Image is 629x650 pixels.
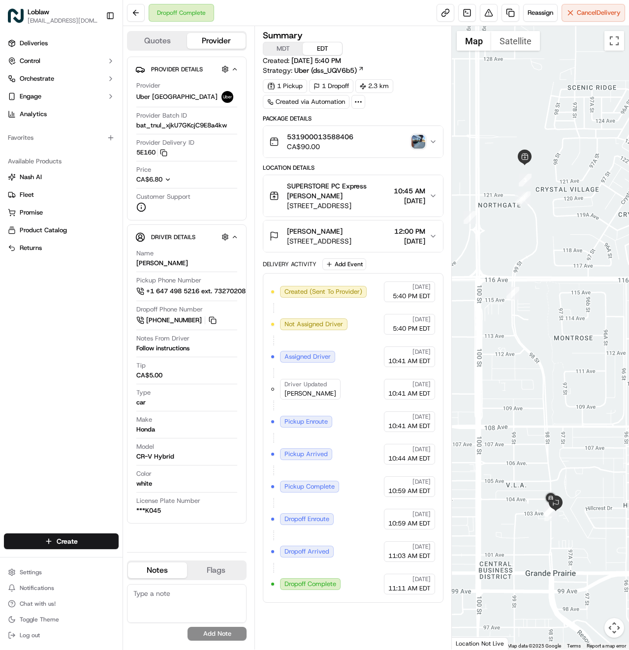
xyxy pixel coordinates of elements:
[4,205,119,220] button: Promise
[394,236,425,246] span: [DATE]
[151,65,203,73] span: Provider Details
[136,148,167,157] button: 5E160
[8,208,115,217] a: Promise
[90,179,110,187] span: [DATE]
[412,543,431,551] span: [DATE]
[287,201,390,211] span: [STREET_ADDRESS]
[20,57,40,65] span: Control
[388,389,431,398] span: 10:41 AM EDT
[28,17,98,25] span: [EMAIL_ADDRESS][DOMAIN_NAME]
[136,286,262,297] a: +1 647 498 5216 ext. 73270208
[528,8,553,17] span: Reassign
[263,95,349,109] a: Created via Automation
[153,126,179,138] button: See all
[287,236,351,246] span: [STREET_ADDRESS]
[6,216,79,234] a: 📗Knowledge Base
[291,56,341,65] span: [DATE] 5:40 PM
[284,320,343,329] span: Not Assigned Driver
[4,35,119,51] a: Deliveries
[69,244,119,251] a: Powered byPylon
[136,425,155,434] div: Honda
[136,442,154,451] span: Model
[515,192,528,205] div: 2
[151,233,195,241] span: Driver Details
[4,89,119,104] button: Engage
[4,597,119,611] button: Chat with us!
[136,496,200,505] span: License Plate Number
[263,126,443,157] button: 531900013588406CA$90.00photo_proof_of_delivery image
[263,115,443,123] div: Package Details
[263,164,443,172] div: Location Details
[388,487,431,495] span: 10:59 AM EDT
[412,315,431,323] span: [DATE]
[135,61,238,77] button: Provider Details
[20,190,34,199] span: Fleet
[263,56,341,65] span: Created:
[388,552,431,560] span: 11:03 AM EDT
[79,216,162,234] a: 💻API Documentation
[411,135,425,149] img: photo_proof_of_delivery image
[412,510,431,518] span: [DATE]
[491,31,540,51] button: Show satellite imagery
[10,128,66,136] div: Past conversations
[388,422,431,431] span: 10:41 AM EDT
[355,79,393,93] div: 2.3 km
[85,153,88,160] span: •
[167,97,179,109] button: Start new chat
[394,226,425,236] span: 12:00 PM
[10,221,18,229] div: 📗
[10,10,30,30] img: Nash
[577,8,621,17] span: Cancel Delivery
[263,260,316,268] div: Delivery Activity
[20,208,43,217] span: Promise
[128,562,187,578] button: Notes
[412,348,431,356] span: [DATE]
[287,142,353,152] span: CA$90.00
[287,226,343,236] span: [PERSON_NAME]
[322,258,366,270] button: Add Event
[284,450,328,459] span: Pickup Arrived
[284,287,362,296] span: Created (Sent To Provider)
[8,226,115,235] a: Product Catalog
[136,249,154,258] span: Name
[294,65,364,75] a: Uber (dss_UQV6b5)
[21,94,38,112] img: 4920774857489_3d7f54699973ba98c624_72.jpg
[20,173,42,182] span: Nash AI
[136,121,227,130] span: bat_tnul_xjkU7GKcjC9E8a4kw
[4,106,119,122] a: Analytics
[221,91,233,103] img: uber-new-logo.jpeg
[136,305,203,314] span: Dropoff Phone Number
[412,283,431,291] span: [DATE]
[294,65,357,75] span: Uber (dss_UQV6b5)
[284,547,329,556] span: Dropoff Arrived
[287,132,353,142] span: 531900013588406
[57,536,78,546] span: Create
[20,220,75,230] span: Knowledge Base
[393,324,431,333] span: 5:40 PM EDT
[44,94,161,104] div: Start new chat
[31,179,83,187] span: Loblaw 12 agents
[263,65,364,75] div: Strategy:
[136,334,189,343] span: Notes From Driver
[146,287,246,296] span: +1 647 498 5216 ext. 73270208
[388,454,431,463] span: 10:44 AM EDT
[83,221,91,229] div: 💻
[263,175,443,217] button: SUPERSTORE PC Express [PERSON_NAME][STREET_ADDRESS]10:45 AM[DATE]
[135,229,238,245] button: Driver Details
[90,153,118,160] span: 12:48 PM
[4,613,119,626] button: Toggle Theme
[454,637,487,650] img: Google
[136,361,146,370] span: Tip
[303,42,342,55] button: EDT
[128,33,187,49] button: Quotes
[20,39,48,48] span: Deliveries
[4,581,119,595] button: Notifications
[507,643,561,649] span: Map data ©2025 Google
[26,63,177,74] input: Got a question? Start typing here...
[136,344,189,353] div: Follow instructions
[284,482,335,491] span: Pickup Complete
[136,93,218,101] span: Uber [GEOGRAPHIC_DATA]
[284,515,329,524] span: Dropoff Enroute
[464,211,476,224] div: 1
